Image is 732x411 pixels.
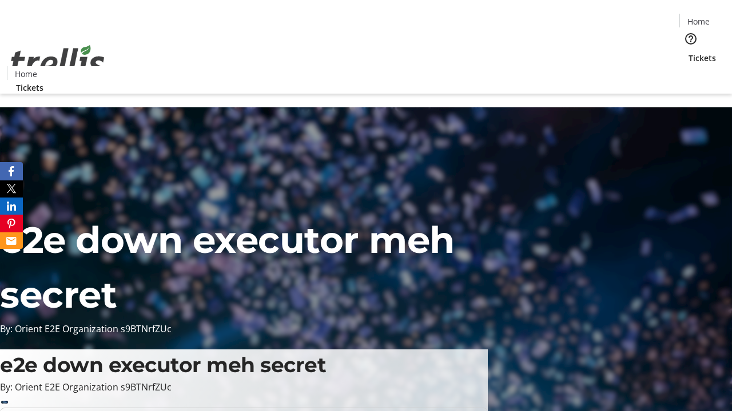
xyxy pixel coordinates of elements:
[15,68,37,80] span: Home
[687,15,710,27] span: Home
[680,15,717,27] a: Home
[679,64,702,87] button: Cart
[7,82,53,94] a: Tickets
[679,27,702,50] button: Help
[689,52,716,64] span: Tickets
[679,52,725,64] a: Tickets
[16,82,43,94] span: Tickets
[7,68,44,80] a: Home
[7,33,109,90] img: Orient E2E Organization s9BTNrfZUc's Logo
